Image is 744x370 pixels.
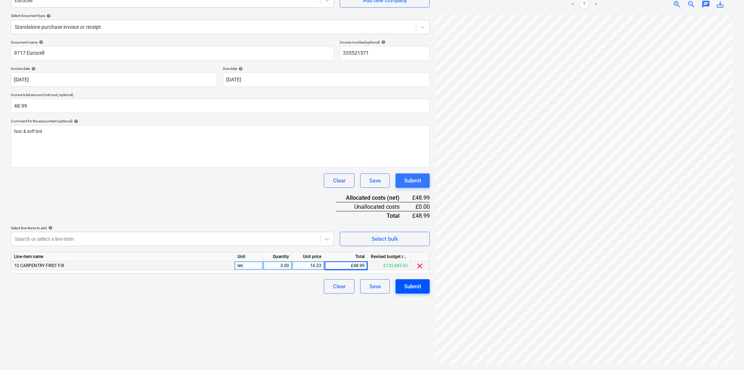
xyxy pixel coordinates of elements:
[404,282,421,291] div: Submit
[411,202,430,211] div: £0.00
[340,232,430,246] button: Select bulk
[336,211,411,220] div: Total
[411,194,430,202] div: £48.99
[292,252,325,261] div: Unit price
[235,252,263,261] div: Unit
[369,282,381,291] div: Save
[396,173,430,188] button: Submit
[396,279,430,294] button: Submit
[235,261,263,270] div: len
[11,66,217,71] div: Invoice date
[11,226,334,230] div: Select line-items to add
[11,92,430,99] p: Invoice total amount (net cost, optional)
[11,72,217,87] input: Invoice date not specified
[336,194,411,202] div: Allocated costs (net)
[266,261,289,270] div: 3.00
[11,99,430,113] input: Invoice total amount (net cost, optional)
[237,67,243,71] span: help
[336,202,411,211] div: Unallocated costs
[295,261,321,270] div: 16.33
[11,252,235,261] div: Line-item name
[45,14,51,18] span: help
[325,252,368,261] div: Total
[223,66,429,71] div: Due date
[47,226,53,230] span: help
[360,279,390,294] button: Save
[11,119,430,123] div: Comment for the accountant (optional)
[380,40,386,44] span: help
[324,279,355,294] button: Clear
[333,282,346,291] div: Clear
[368,261,411,270] div: £132,445.62
[11,46,334,60] input: Document name
[263,252,292,261] div: Quantity
[333,176,346,185] div: Clear
[360,173,390,188] button: Save
[223,72,429,87] input: Due date not specified
[72,119,78,123] span: help
[340,46,430,60] input: Invoice number
[371,234,398,244] div: Select bulk
[14,129,42,134] span: fasc & soff brd
[369,176,381,185] div: Save
[368,252,411,261] div: Revised budget remaining
[30,67,36,71] span: help
[11,40,334,45] div: Document name
[37,40,43,44] span: help
[11,13,430,18] div: Select document type
[416,262,424,270] span: clear
[340,40,430,45] div: Invoice number (optional)
[404,176,421,185] div: Submit
[14,263,64,268] span: 10 CARPENTRY FIRST FIX
[708,335,744,370] iframe: Chat Widget
[325,261,368,270] div: £48.99
[324,173,355,188] button: Clear
[411,211,430,220] div: £48.99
